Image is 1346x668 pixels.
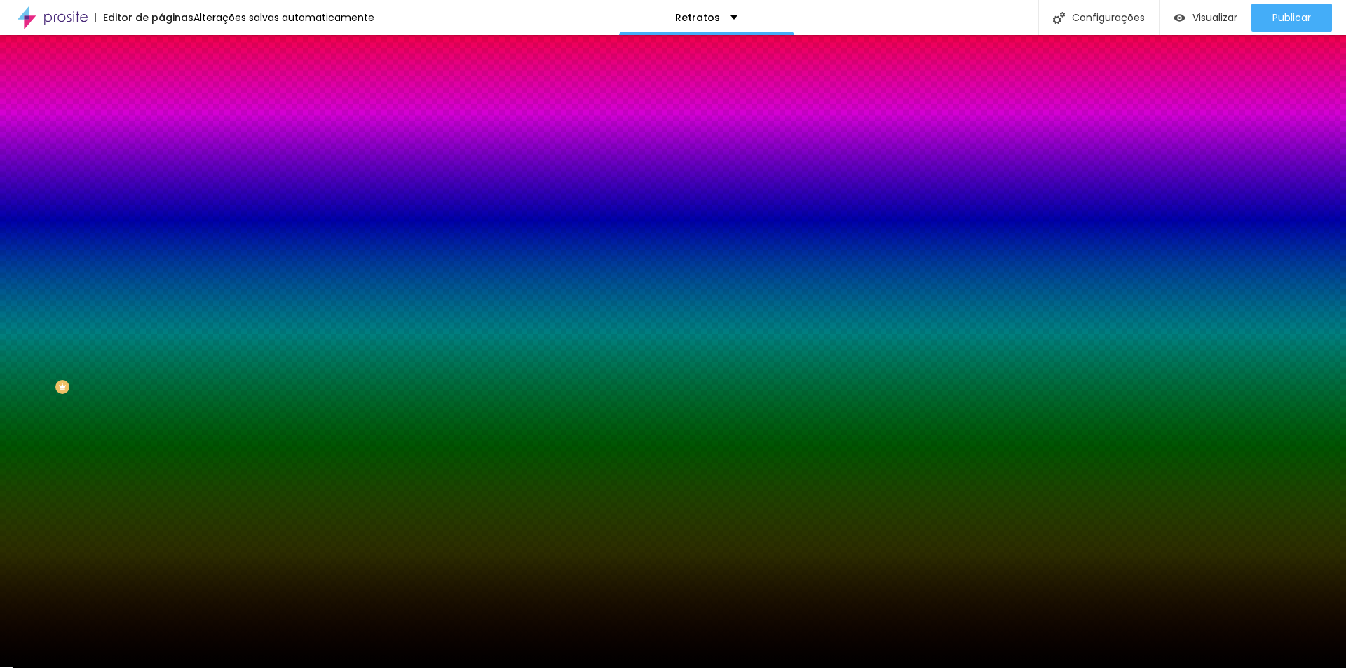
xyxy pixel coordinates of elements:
img: Icone [1053,12,1065,24]
span: Publicar [1272,12,1311,23]
div: Alterações salvas automaticamente [193,13,374,22]
div: Editor de páginas [95,13,193,22]
span: Visualizar [1192,12,1237,23]
button: Visualizar [1160,4,1251,32]
button: Publicar [1251,4,1332,32]
p: Retratos [675,13,720,22]
img: view-1.svg [1174,12,1185,24]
